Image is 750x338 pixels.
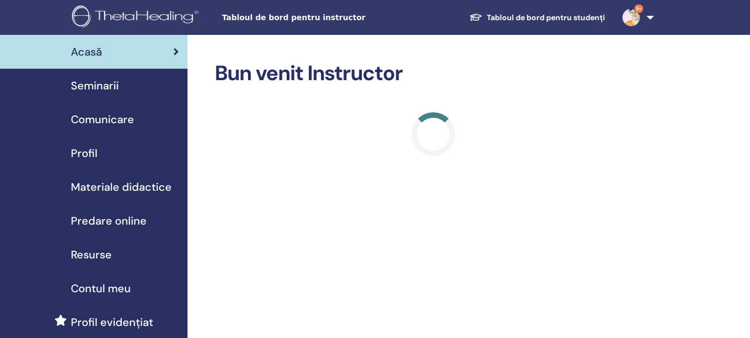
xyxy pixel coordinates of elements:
[71,77,119,94] span: Seminarii
[71,314,153,330] span: Profil evidențiat
[71,213,147,229] span: Predare online
[215,61,652,86] h2: Bun venit Instructor
[222,12,385,23] span: Tabloul de bord pentru instructor
[71,246,112,263] span: Resurse
[72,5,202,30] img: logo.png
[71,179,172,195] span: Materiale didactice
[71,280,131,297] span: Contul meu
[71,44,102,60] span: Acasă
[634,4,643,13] span: 9+
[71,111,134,128] span: Comunicare
[469,13,482,22] img: graduation-cap-white.svg
[461,8,614,28] a: Tabloul de bord pentru studenți
[622,9,640,26] img: default.jpg
[71,145,98,161] span: Profil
